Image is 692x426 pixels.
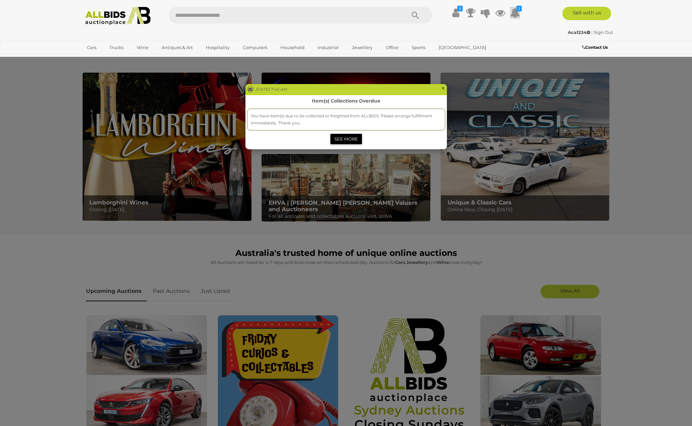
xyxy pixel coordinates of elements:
[247,109,445,130] div: You have item(s) due to be collected or freighted from ALLBIDS. Please arrange fulfillment immedi...
[247,97,445,105] div: Item(s) Collections Overdue
[441,84,445,92] span: ×
[256,86,287,93] div: [DATE] 7:45 AM
[441,85,445,92] button: Close
[330,134,362,144] a: SEE MORE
